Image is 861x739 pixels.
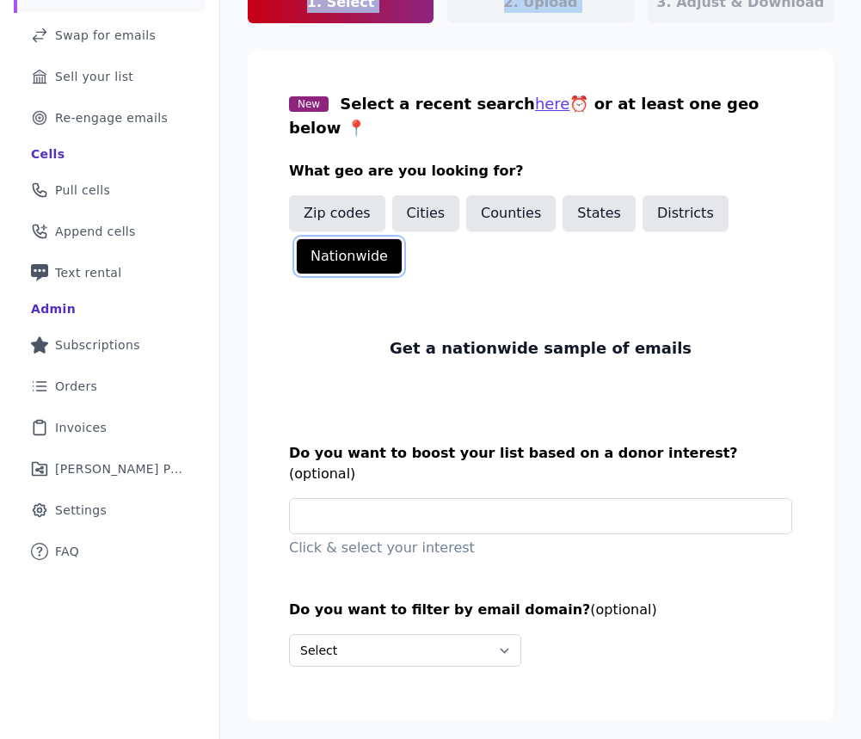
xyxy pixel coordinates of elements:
span: Orders [55,378,97,395]
a: FAQ [14,533,206,570]
a: Swap for emails [14,16,206,54]
span: New [289,96,329,112]
button: States [563,195,636,231]
button: Counties [466,195,556,231]
a: Orders [14,367,206,405]
button: Nationwide [296,238,403,274]
button: Cities [392,195,460,231]
button: here [535,92,570,116]
span: Do you want to boost your list based on a donor interest? [289,445,738,461]
span: Swap for emails [55,27,156,44]
span: Text rental [55,264,122,281]
span: Do you want to filter by email domain? [289,601,590,618]
span: Invoices [55,419,107,436]
span: [PERSON_NAME] Performance [55,460,185,477]
a: Invoices [14,409,206,446]
a: [PERSON_NAME] Performance [14,450,206,488]
a: Pull cells [14,171,206,209]
span: Subscriptions [55,336,140,354]
span: Append cells [55,223,136,240]
a: Append cells [14,212,206,250]
span: Sell your list [55,68,133,85]
span: FAQ [55,543,79,560]
a: Settings [14,491,206,529]
span: Select a recent search ⏰ or at least one geo below 📍 [289,95,759,137]
a: Re-engage emails [14,99,206,137]
button: Districts [643,195,729,231]
button: Zip codes [289,195,385,231]
span: (optional) [590,601,656,618]
a: Sell your list [14,58,206,95]
p: Click & select your interest [289,538,792,558]
a: Subscriptions [14,326,206,364]
h3: What geo are you looking for? [289,161,792,182]
div: Admin [31,300,76,317]
span: Re-engage emails [55,109,168,126]
a: Text rental [14,254,206,292]
span: Pull cells [55,182,110,199]
span: (optional) [289,465,355,482]
p: Get a nationwide sample of emails [390,336,692,360]
div: Cells [31,145,65,163]
span: Settings [55,502,107,519]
